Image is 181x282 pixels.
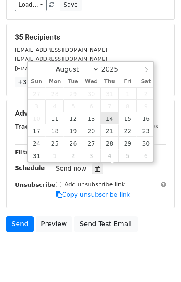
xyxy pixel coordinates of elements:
[82,100,100,112] span: August 6, 2025
[15,165,45,171] strong: Schedule
[82,124,100,137] span: August 20, 2025
[140,242,181,282] iframe: Chat Widget
[28,100,46,112] span: August 3, 2025
[64,112,82,124] span: August 12, 2025
[118,149,137,162] span: September 5, 2025
[15,47,107,53] small: [EMAIL_ADDRESS][DOMAIN_NAME]
[137,124,155,137] span: August 23, 2025
[65,180,125,189] label: Add unsubscribe link
[46,87,64,100] span: July 28, 2025
[15,149,36,155] strong: Filters
[15,109,166,118] h5: Advanced
[118,137,137,149] span: August 29, 2025
[118,79,137,84] span: Fri
[100,137,118,149] span: August 28, 2025
[100,79,118,84] span: Thu
[46,124,64,137] span: August 18, 2025
[28,137,46,149] span: August 24, 2025
[118,124,137,137] span: August 22, 2025
[137,100,155,112] span: August 9, 2025
[100,124,118,137] span: August 21, 2025
[82,87,100,100] span: July 30, 2025
[6,216,34,232] a: Send
[74,216,137,232] a: Send Test Email
[64,124,82,137] span: August 19, 2025
[137,112,155,124] span: August 16, 2025
[46,112,64,124] span: August 11, 2025
[15,123,43,130] strong: Tracking
[137,87,155,100] span: August 2, 2025
[28,79,46,84] span: Sun
[28,112,46,124] span: August 10, 2025
[15,182,56,188] strong: Unsubscribe
[64,137,82,149] span: August 26, 2025
[100,87,118,100] span: July 31, 2025
[46,137,64,149] span: August 25, 2025
[15,56,107,62] small: [EMAIL_ADDRESS][DOMAIN_NAME]
[56,191,130,198] a: Copy unsubscribe link
[64,100,82,112] span: August 5, 2025
[137,79,155,84] span: Sat
[118,100,137,112] span: August 8, 2025
[64,149,82,162] span: September 2, 2025
[82,137,100,149] span: August 27, 2025
[100,149,118,162] span: September 4, 2025
[100,100,118,112] span: August 7, 2025
[82,112,100,124] span: August 13, 2025
[82,79,100,84] span: Wed
[46,149,64,162] span: September 1, 2025
[15,77,50,87] a: +32 more
[15,65,107,72] small: [EMAIL_ADDRESS][DOMAIN_NAME]
[46,100,64,112] span: August 4, 2025
[56,165,87,172] span: Send now
[137,137,155,149] span: August 30, 2025
[82,149,100,162] span: September 3, 2025
[46,79,64,84] span: Mon
[15,33,166,42] h5: 35 Recipients
[36,216,72,232] a: Preview
[137,149,155,162] span: September 6, 2025
[28,87,46,100] span: July 27, 2025
[64,87,82,100] span: July 29, 2025
[28,149,46,162] span: August 31, 2025
[99,65,129,73] input: Year
[118,112,137,124] span: August 15, 2025
[64,79,82,84] span: Tue
[28,124,46,137] span: August 17, 2025
[100,112,118,124] span: August 14, 2025
[118,87,137,100] span: August 1, 2025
